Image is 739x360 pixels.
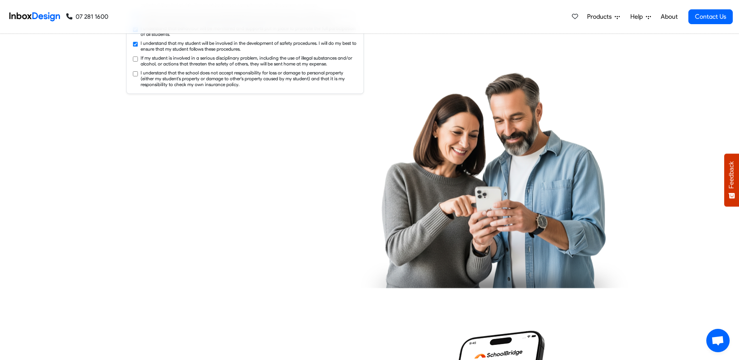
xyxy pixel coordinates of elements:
span: Help [630,12,646,21]
span: Feedback [728,161,735,189]
a: 07 281 1600 [66,12,108,21]
a: Products [584,9,623,25]
img: parents_using_phone.png [360,72,628,288]
a: Contact Us [688,9,733,24]
label: I understand that the school does not accept responsibility for loss or damage to personal proper... [141,70,357,87]
a: Help [627,9,654,25]
span: Products [587,12,615,21]
label: I understand that my student will be involved in the development of safety procedures. I will do ... [141,40,357,52]
a: Open chat [706,329,730,352]
label: If my student is involved in a serious disciplinary problem, including the use of illegal substan... [141,55,357,67]
button: Feedback - Show survey [724,154,739,206]
a: About [658,9,680,25]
